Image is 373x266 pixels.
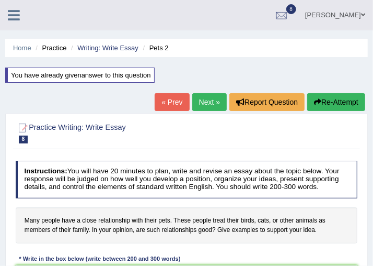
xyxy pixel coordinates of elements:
a: Next » [192,93,227,111]
a: Home [13,44,31,52]
span: 8 [19,136,28,143]
button: Report Question [229,93,305,111]
div: * Write in the box below (write between 200 and 300 words) [16,254,184,263]
a: « Prev [155,93,189,111]
h4: You will have 20 minutes to plan, write and revise an essay about the topic below. Your response ... [16,161,358,198]
h4: Many people have a close relationship with their pets. These people treat their birds, cats, or o... [16,207,358,243]
span: 8 [286,4,297,14]
b: Instructions: [24,167,67,175]
div: You have already given answer to this question [5,68,155,83]
li: Pets 2 [141,43,169,53]
li: Practice [33,43,66,53]
a: Writing: Write Essay [77,44,138,52]
h2: Practice Writing: Write Essay [16,121,228,143]
button: Re-Attempt [307,93,365,111]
